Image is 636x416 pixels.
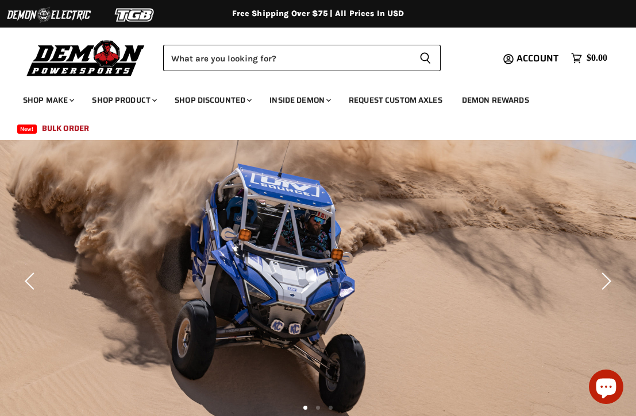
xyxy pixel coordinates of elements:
a: Shop Make [14,88,81,112]
img: Demon Electric Logo 2 [6,4,92,26]
input: Search [163,45,410,71]
button: Previous [20,270,43,293]
a: $0.00 [565,50,613,67]
form: Product [163,45,441,71]
a: Bulk Order [33,116,98,140]
button: Search [410,45,441,71]
ul: Main menu [14,84,604,140]
inbox-online-store-chat: Shopify online store chat [585,370,627,407]
img: TGB Logo 2 [92,4,178,26]
button: Next [593,270,616,293]
a: Account [511,53,565,64]
a: Request Custom Axles [340,88,451,112]
span: $0.00 [587,53,607,64]
li: Page dot 2 [316,406,320,410]
span: New! [17,125,37,134]
span: Account [516,51,558,65]
a: Demon Rewards [453,88,538,112]
a: Shop Discounted [166,88,259,112]
a: Shop Product [83,88,164,112]
img: Demon Powersports [23,37,149,78]
a: Inside Demon [261,88,338,112]
li: Page dot 3 [329,406,333,410]
li: Page dot 1 [303,406,307,410]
